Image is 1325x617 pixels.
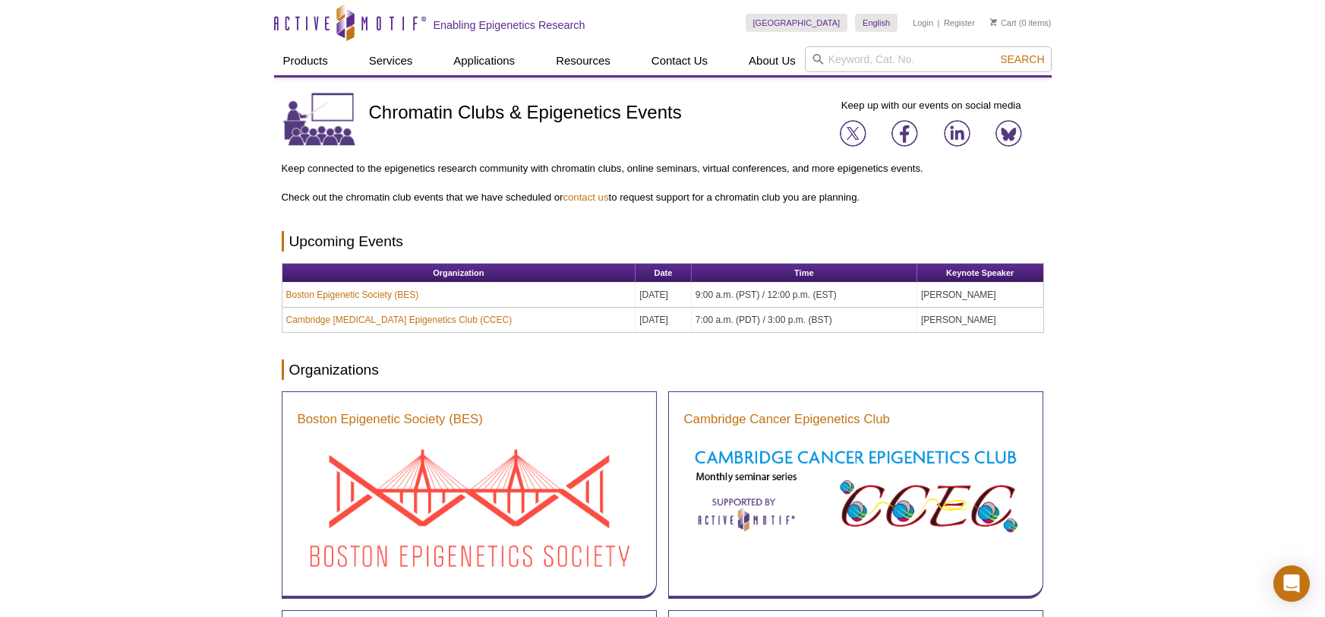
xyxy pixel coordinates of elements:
h1: Chromatin Clubs & Epigenetics Events [369,103,682,125]
p: Keep up with our events on social media [819,99,1044,112]
a: About Us [740,46,805,75]
span: Search [1000,53,1044,65]
h2: Organizations [282,359,1044,380]
a: Resources [547,46,620,75]
a: Contact Us [642,46,717,75]
th: Time [692,264,917,283]
li: | [938,14,940,32]
td: 9:00 a.m. (PST) / 12:00 p.m. (EST) [692,283,917,308]
a: contact us [563,191,608,203]
button: Search [995,52,1049,66]
p: Keep connected to the epigenetics research community with chromatin clubs, online seminars, virtu... [282,162,1044,176]
td: [PERSON_NAME] [917,308,1043,332]
td: [DATE] [636,308,692,332]
input: Keyword, Cat. No. [805,46,1052,72]
a: English [855,14,898,32]
img: Cambridge Cancer Epigenetics Club Seminar Series [684,440,1027,539]
img: Join us on LinkedIn [944,120,970,147]
a: Login [913,17,933,28]
a: Boston Epigenetic Society (BES) [286,288,419,302]
td: [DATE] [636,283,692,308]
a: Applications [444,46,524,75]
a: Products [274,46,337,75]
img: Your Cart [990,18,997,26]
a: Cambridge Cancer Epigenetics Club [684,410,890,429]
img: Join us on X [840,120,866,147]
li: (0 items) [990,14,1052,32]
img: Join us on Bluesky [995,120,1022,147]
h2: Enabling Epigenetics Research [434,18,585,32]
a: [GEOGRAPHIC_DATA] [746,14,848,32]
a: Register [944,17,975,28]
a: Cambridge [MEDICAL_DATA] Epigenetics Club (CCEC) [286,313,513,327]
h2: Upcoming Events [282,231,1044,252]
img: Join us on Facebook [891,120,918,147]
a: Cart [990,17,1017,28]
td: [PERSON_NAME] [917,283,1043,308]
p: Check out the chromatin club events that we have scheduled or to request support for a chromatin ... [282,191,1044,204]
img: Chromatin Clubs & Epigenetic Events [282,91,358,148]
th: Date [636,264,692,283]
div: Open Intercom Messenger [1273,565,1310,602]
th: Keynote Speaker [917,264,1043,283]
td: 7:00 a.m. (PDT) / 3:00 p.m. (BST) [692,308,917,332]
a: Boston Epigenetic Society (BES) [298,410,483,429]
th: Organization [282,264,636,283]
img: Boston Epigenetic Society (BES) Seminar Series [298,440,641,577]
a: Services [360,46,422,75]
